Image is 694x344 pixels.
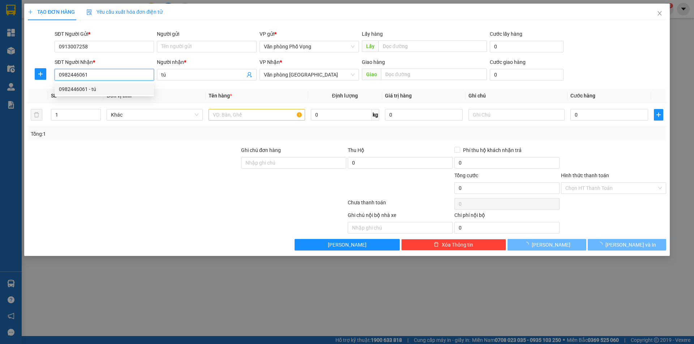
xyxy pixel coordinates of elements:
div: VP gửi [260,30,359,38]
span: SL [51,93,57,99]
span: close [657,10,663,16]
input: Ghi chú đơn hàng [241,157,346,169]
div: Tổng: 1 [31,130,268,138]
button: [PERSON_NAME] [295,239,400,251]
span: Lấy [362,40,378,52]
div: Ghi chú nội bộ nhà xe [348,211,453,222]
input: Nhập ghi chú [348,222,453,234]
button: deleteXóa Thông tin [401,239,506,251]
input: Cước giao hàng [490,69,564,80]
input: Cước lấy hàng [490,41,564,52]
span: plus [35,71,46,77]
label: Cước lấy hàng [490,31,522,37]
span: Giao hàng [362,59,385,65]
div: SĐT Người Gửi [55,30,154,38]
span: Tên hàng [209,93,232,99]
span: Văn phòng Phố Vọng [264,41,355,52]
span: Thu Hộ [348,147,364,153]
span: Khác [111,109,198,120]
span: Phí thu hộ khách nhận trả [460,146,524,154]
span: plus [28,9,33,14]
span: Lấy hàng [362,31,383,37]
label: Cước giao hàng [490,59,526,65]
div: Chưa thanh toán [347,199,454,211]
div: Người gửi [157,30,256,38]
button: [PERSON_NAME] [507,239,586,251]
button: plus [654,109,663,121]
div: 0982446061 - tú [55,83,154,95]
span: plus [654,112,663,118]
span: [PERSON_NAME] và In [605,241,656,249]
span: Giá trị hàng [385,93,412,99]
span: loading [524,242,532,247]
span: [PERSON_NAME] [328,241,367,249]
input: Dọc đường [381,69,487,80]
span: Tổng cước [454,173,478,178]
span: Xóa Thông tin [442,241,473,249]
div: Người nhận [157,58,256,66]
div: Chi phí nội bộ [454,211,560,222]
img: icon [86,9,92,15]
span: VP Nhận [260,59,280,65]
input: 0 [385,109,463,121]
span: Định lượng [332,93,358,99]
span: loading [597,242,605,247]
th: Ghi chú [466,89,567,103]
button: plus [35,68,46,80]
input: Dọc đường [378,40,487,52]
span: Văn phòng Ninh Bình [264,69,355,80]
span: Giao [362,69,381,80]
div: SĐT Người Nhận [55,58,154,66]
button: [PERSON_NAME] và In [588,239,666,251]
label: Ghi chú đơn hàng [241,147,281,153]
div: 0982446061 - tú [59,85,150,93]
span: kg [372,109,379,121]
span: [PERSON_NAME] [532,241,570,249]
span: Yêu cầu xuất hóa đơn điện tử [86,9,163,15]
input: VD: Bàn, Ghế [209,109,305,121]
span: TẠO ĐƠN HÀNG [28,9,75,15]
button: delete [31,109,42,121]
span: Cước hàng [570,93,595,99]
label: Hình thức thanh toán [561,173,609,178]
button: Close [650,4,670,24]
span: user-add [247,72,252,78]
span: delete [434,242,439,248]
input: Ghi Chú [468,109,565,121]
